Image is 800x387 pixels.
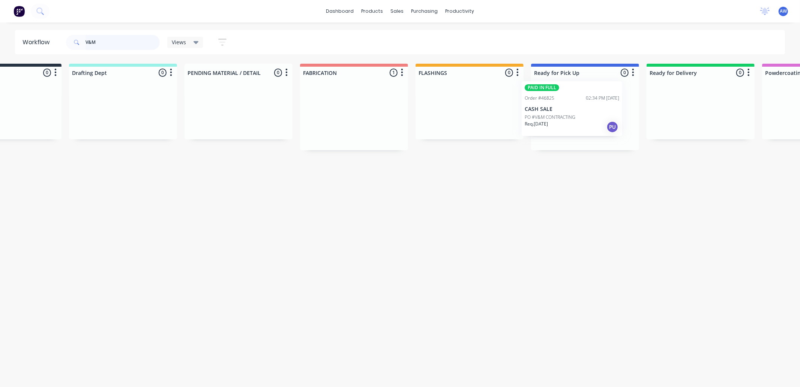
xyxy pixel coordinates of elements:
img: Factory [14,6,25,17]
div: purchasing [407,6,441,17]
div: Workflow [23,38,53,47]
span: AW [780,8,787,15]
span: Views [172,38,186,46]
div: products [357,6,387,17]
a: dashboard [322,6,357,17]
div: sales [387,6,407,17]
div: productivity [441,6,478,17]
input: Search for orders... [86,35,160,50]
